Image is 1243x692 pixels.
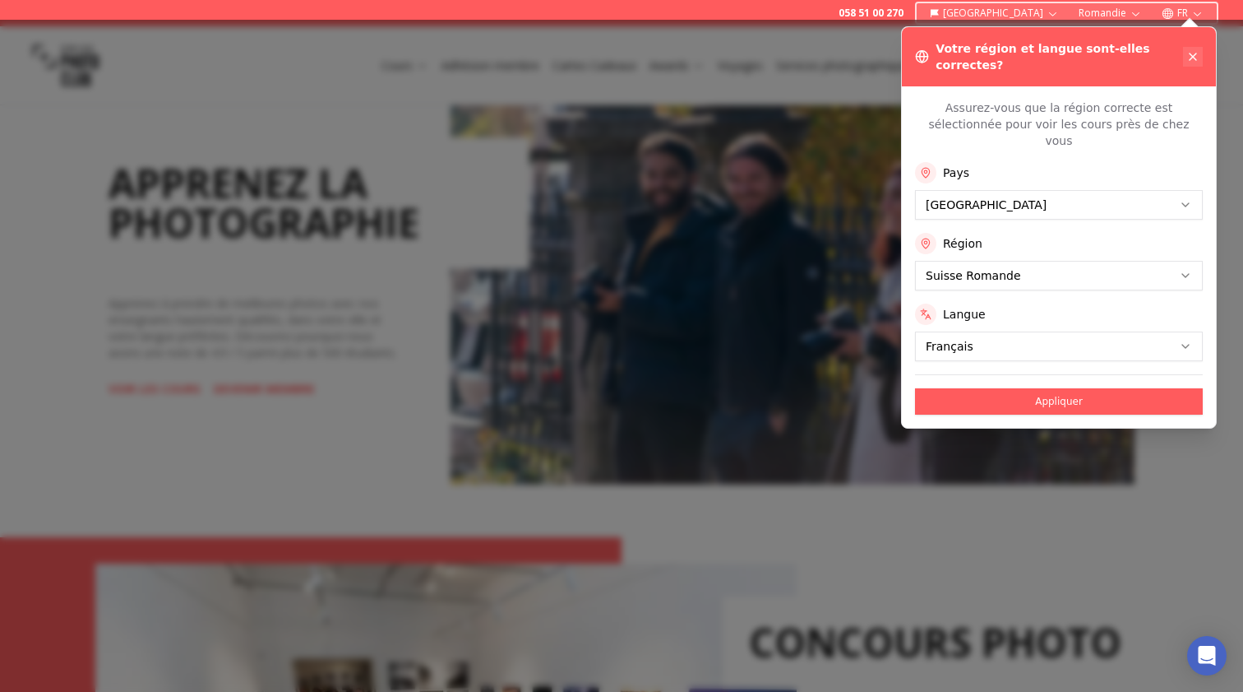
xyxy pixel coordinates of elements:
label: Pays [943,165,969,181]
label: Langue [943,306,986,323]
button: FR [1155,3,1210,23]
button: Romandie [1072,3,1148,23]
button: Appliquer [915,388,1203,415]
p: Assurez-vous que la région correcte est sélectionnée pour voir les cours près de chez vous [915,100,1203,149]
a: 058 51 00 270 [839,7,903,20]
button: [GEOGRAPHIC_DATA] [923,3,1065,23]
h3: Votre région et langue sont-elles correctes? [936,40,1183,73]
div: Open Intercom Messenger [1187,636,1227,676]
label: Région [943,235,982,252]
